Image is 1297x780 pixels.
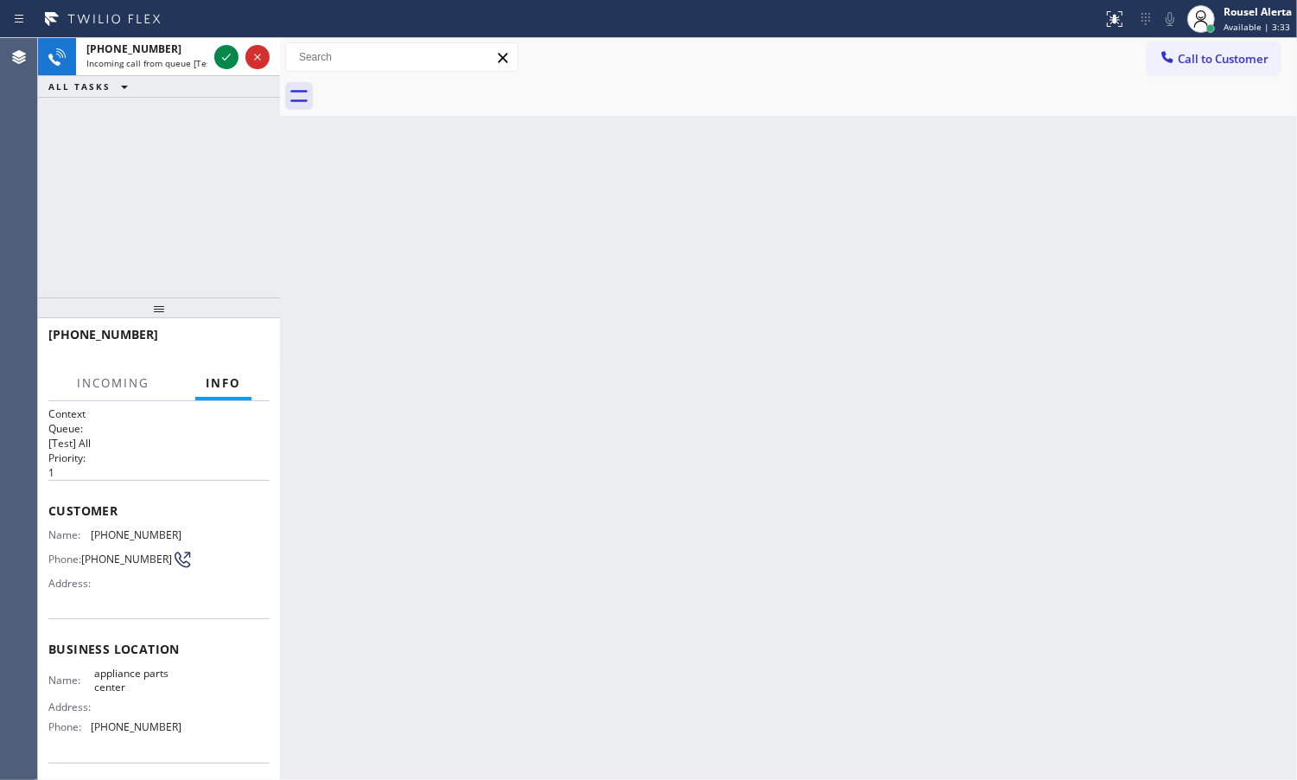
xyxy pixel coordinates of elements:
span: Business location [48,641,270,657]
button: Mute [1158,7,1182,31]
button: Accept [214,45,238,69]
span: Address: [48,577,94,590]
span: ALL TASKS [48,80,111,93]
span: Call to Customer [1178,51,1268,67]
span: Incoming call from queue [Test] All [86,57,230,69]
span: Name: [48,674,94,687]
span: Phone: [48,720,91,733]
h1: Context [48,406,270,421]
span: [PHONE_NUMBER] [91,720,181,733]
button: ALL TASKS [38,76,145,97]
p: [Test] All [48,436,270,451]
span: appliance parts center [94,667,181,694]
h2: Queue: [48,421,270,436]
span: [PHONE_NUMBER] [81,553,172,566]
input: Search [286,43,518,71]
span: Name: [48,528,91,541]
div: Rousel Alerta [1224,4,1292,19]
span: Phone: [48,553,81,566]
span: Available | 3:33 [1224,21,1290,33]
button: Info [195,367,251,400]
span: [PHONE_NUMBER] [91,528,181,541]
button: Reject [245,45,270,69]
span: [PHONE_NUMBER] [48,326,158,342]
p: 1 [48,465,270,480]
button: Call to Customer [1148,42,1280,75]
span: Info [206,375,241,391]
h2: Priority: [48,451,270,465]
span: Incoming [77,375,149,391]
button: Incoming [67,367,160,400]
span: [PHONE_NUMBER] [86,42,181,56]
span: Address: [48,700,94,713]
span: Customer [48,502,270,519]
